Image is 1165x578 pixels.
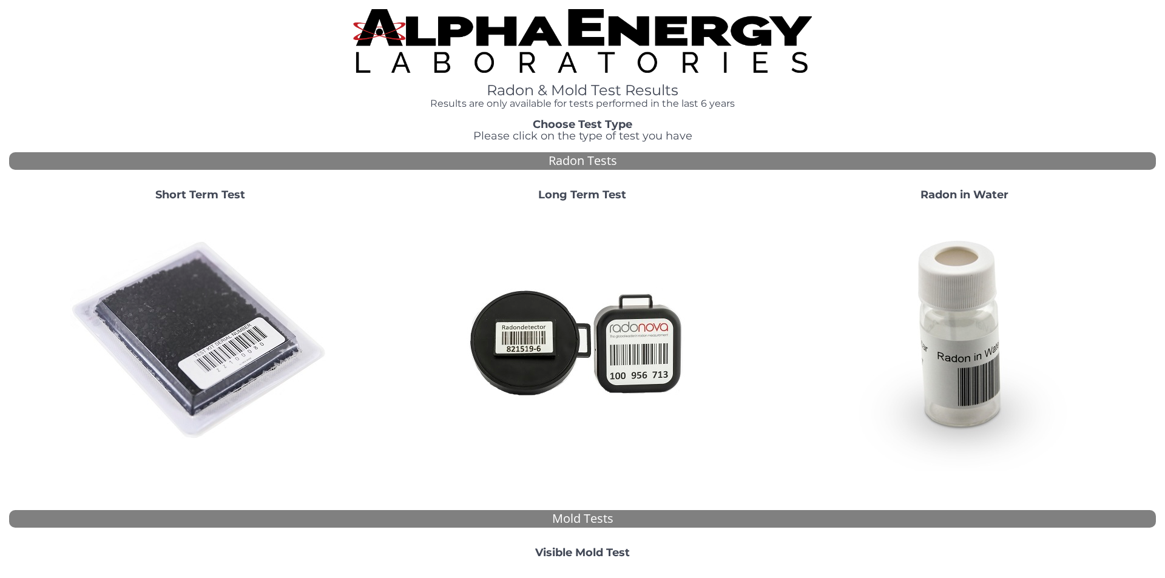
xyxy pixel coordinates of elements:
[473,129,692,143] span: Please click on the type of test you have
[535,546,630,559] strong: Visible Mold Test
[834,210,1095,471] img: RadoninWater.jpg
[353,9,812,73] img: TightCrop.jpg
[353,98,812,109] h4: Results are only available for tests performed in the last 6 years
[353,82,812,98] h1: Radon & Mold Test Results
[452,210,713,471] img: Radtrak2vsRadtrak3.jpg
[920,188,1008,201] strong: Radon in Water
[533,118,632,131] strong: Choose Test Type
[9,510,1156,528] div: Mold Tests
[9,152,1156,170] div: Radon Tests
[70,210,331,471] img: ShortTerm.jpg
[155,188,245,201] strong: Short Term Test
[538,188,626,201] strong: Long Term Test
